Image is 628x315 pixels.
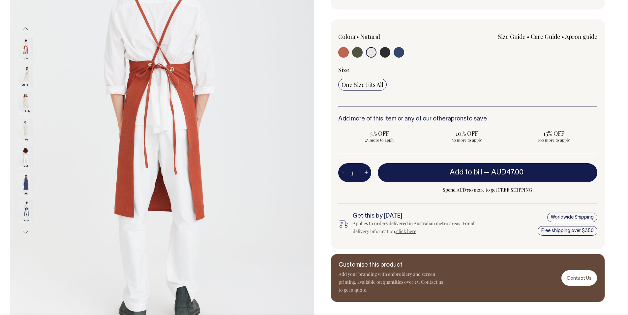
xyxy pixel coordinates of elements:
span: 15% OFF [516,129,592,137]
span: 5% OFF [342,129,418,137]
img: rust [18,38,33,61]
img: indigo [18,200,33,223]
input: 5% OFF 25 more to apply [338,127,421,144]
input: 15% OFF 100 more to apply [512,127,595,144]
a: Care Guide [531,33,560,40]
p: Add your branding with embroidery and screen printing, available on quantities over 25. Contact u... [339,270,444,294]
span: 50 more to apply [429,137,505,143]
h6: Get this by [DATE] [353,213,480,220]
span: • [527,33,529,40]
img: natural [18,92,33,115]
img: indigo [18,173,33,196]
a: click here [396,228,416,234]
img: natural [18,119,33,142]
div: Applies to orders delivered in Australian metro areas. For all delivery information, . [353,220,480,235]
input: 10% OFF 50 more to apply [425,127,508,144]
img: natural [18,146,33,169]
a: Size Guide [498,33,525,40]
span: 100 more to apply [516,137,592,143]
span: 10% OFF [429,129,505,137]
span: AUD47.00 [491,169,523,176]
a: aprons [448,116,466,122]
button: + [361,166,371,179]
span: • [561,33,564,40]
button: Previous [21,21,31,36]
span: One Size Fits All [342,81,383,89]
button: Add to bill —AUD47.00 [378,163,598,182]
h6: Customise this product [339,262,444,269]
span: Add to bill [450,169,482,176]
img: natural [18,65,33,88]
span: • [356,33,359,40]
div: Size [338,66,598,74]
input: One Size Fits All [338,79,387,91]
a: Apron guide [565,33,597,40]
label: Natural [360,33,380,40]
span: 25 more to apply [342,137,418,143]
span: — [484,169,525,176]
span: Spend AUD350 more to get FREE SHIPPING [378,186,598,194]
div: Colour [338,33,442,40]
h6: Add more of this item or any of our other to save [338,116,598,122]
a: Contact Us [561,270,597,286]
button: Next [21,225,31,240]
button: - [338,166,347,179]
